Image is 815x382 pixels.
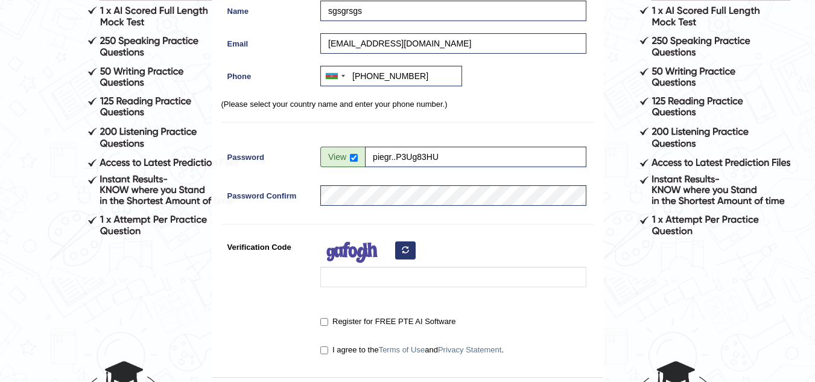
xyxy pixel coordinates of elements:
label: Phone [221,66,315,82]
label: Verification Code [221,237,315,253]
a: Terms of Use [379,345,425,354]
label: Register for FREE PTE AI Software [320,316,455,328]
label: Name [221,1,315,17]
input: Show/Hide Password [350,154,358,162]
div: Azerbaijan (Azərbaycan): +994 [321,66,349,86]
label: Password [221,147,315,163]
input: I agree to theTerms of UseandPrivacy Statement. [320,346,328,354]
input: Register for FREE PTE AI Software [320,318,328,326]
label: I agree to the and . [320,344,504,356]
a: Privacy Statement [438,345,502,354]
p: (Please select your country name and enter your phone number.) [221,98,594,110]
label: Email [221,33,315,49]
input: +994 40 123 45 67 [320,66,462,86]
label: Password Confirm [221,185,315,202]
